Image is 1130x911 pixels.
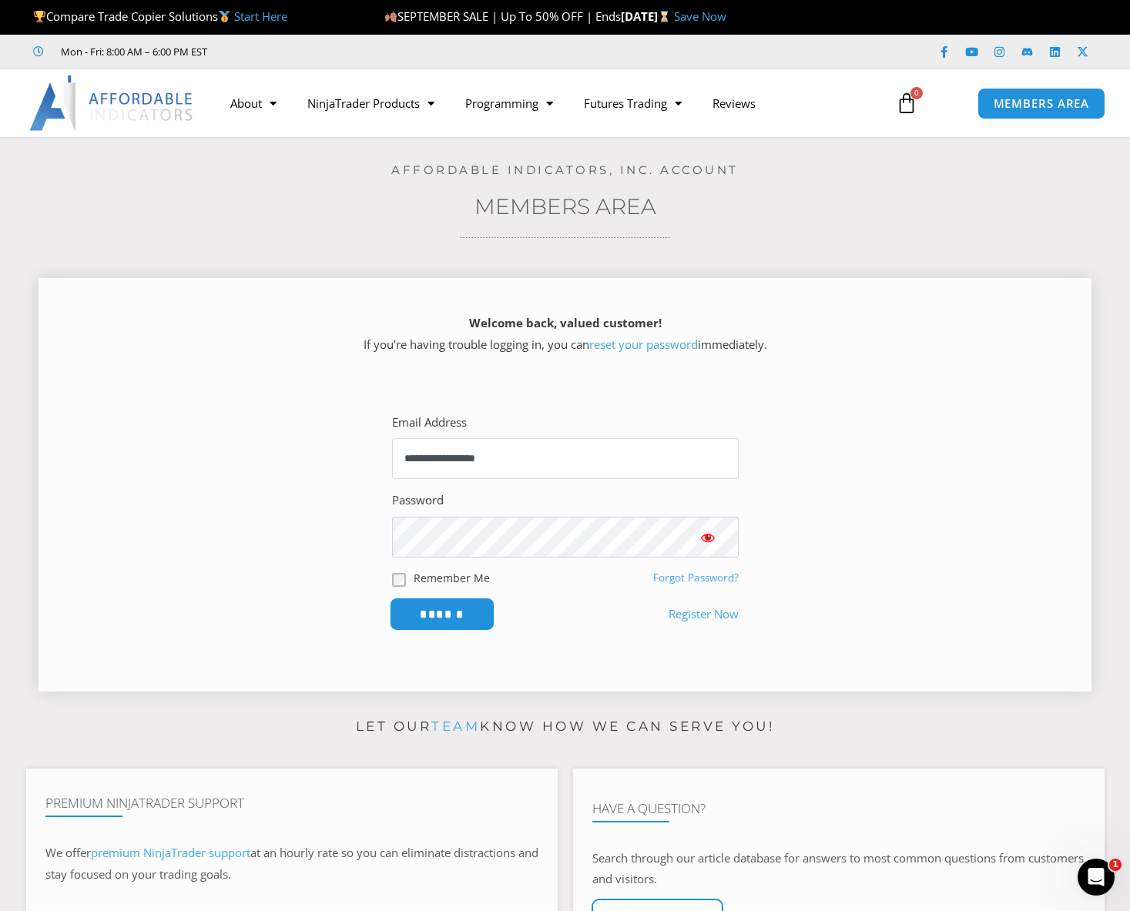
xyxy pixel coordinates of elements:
a: MEMBERS AREA [977,88,1106,119]
button: Show password [677,517,739,558]
span: MEMBERS AREA [994,98,1090,109]
span: 1 [1109,859,1122,871]
a: team [431,718,480,734]
img: ⌛ [659,11,670,22]
span: We offer [45,845,91,860]
a: Members Area [474,193,656,219]
h4: Have A Question? [592,801,1085,816]
p: Search through our article database for answers to most common questions from customers and visit... [592,848,1085,891]
img: LogoAI | Affordable Indicators – NinjaTrader [29,75,195,131]
a: NinjaTrader Products [292,85,450,121]
span: 0 [910,87,923,99]
iframe: Customer reviews powered by Trustpilot [229,44,460,59]
label: Remember Me [414,570,490,586]
a: Forgot Password? [653,571,739,584]
p: If you’re having trouble logging in, you can immediately. [65,313,1065,356]
a: About [215,85,292,121]
strong: Welcome back, valued customer! [469,315,662,330]
strong: [DATE] [621,8,674,24]
img: 🥇 [219,11,230,22]
a: 0 [873,81,941,126]
span: Compare Trade Copier Solutions [33,8,287,24]
h4: Premium NinjaTrader Support [45,795,538,811]
a: Affordable Indicators, Inc. Account [391,162,739,177]
img: 🍂 [385,11,397,22]
span: Mon - Fri: 8:00 AM – 6:00 PM EST [57,42,207,61]
span: at an hourly rate so you can eliminate distractions and stay focused on your trading goals. [45,845,538,882]
a: Programming [450,85,568,121]
p: Let our know how we can serve you! [26,715,1105,739]
a: Futures Trading [568,85,697,121]
nav: Menu [215,85,882,121]
a: reset your password [589,337,698,352]
a: Reviews [697,85,771,121]
label: Email Address [392,412,467,434]
span: SEPTEMBER SALE | Up To 50% OFF | Ends [384,8,621,24]
a: Start Here [234,8,287,24]
a: Register Now [669,604,739,625]
a: premium NinjaTrader support [91,845,250,860]
img: 🏆 [34,11,45,22]
a: Save Now [674,8,726,24]
label: Password [392,490,444,511]
iframe: Intercom live chat [1078,859,1115,896]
